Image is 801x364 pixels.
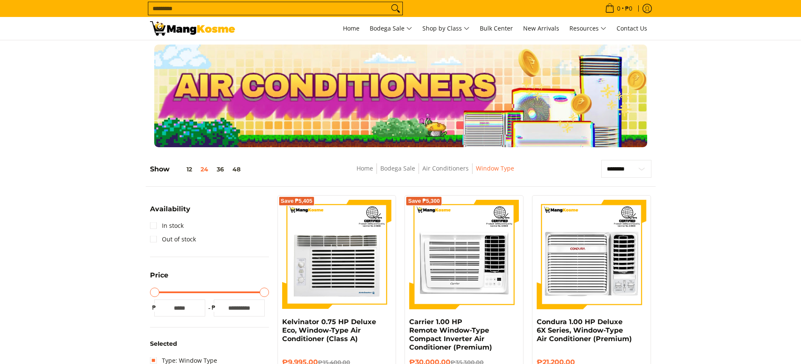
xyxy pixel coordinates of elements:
[476,17,517,40] a: Bulk Center
[603,4,635,13] span: •
[569,23,606,34] span: Resources
[537,200,646,309] img: Condura 1.00 HP Deluxe 6X Series, Window-Type Air Conditioner (Premium)
[150,219,184,232] a: In stock
[357,164,373,172] a: Home
[339,17,364,40] a: Home
[380,164,415,172] a: Bodega Sale
[281,199,313,204] span: Save ₱5,405
[150,272,168,279] span: Price
[523,24,559,32] span: New Arrivals
[298,163,572,182] nav: Breadcrumbs
[212,166,228,173] button: 36
[150,206,190,213] span: Availability
[196,166,212,173] button: 24
[519,17,563,40] a: New Arrivals
[476,163,514,174] span: Window Type
[422,23,470,34] span: Shop by Class
[243,17,651,40] nav: Main Menu
[150,165,245,174] h5: Show
[480,24,513,32] span: Bulk Center
[150,340,269,348] h6: Selected
[408,199,440,204] span: Save ₱5,300
[170,166,196,173] button: 12
[537,318,632,343] a: Condura 1.00 HP Deluxe 6X Series, Window-Type Air Conditioner (Premium)
[565,17,611,40] a: Resources
[150,232,196,246] a: Out of stock
[409,318,492,351] a: Carrier 1.00 HP Remote Window-Type Compact Inverter Air Conditioner (Premium)
[282,200,392,309] img: Kelvinator 0.75 HP Deluxe Eco, Window-Type Air Conditioner (Class A)
[150,272,168,285] summary: Open
[370,23,412,34] span: Bodega Sale
[389,2,402,15] button: Search
[616,6,622,11] span: 0
[209,303,218,312] span: ₱
[418,17,474,40] a: Shop by Class
[228,166,245,173] button: 48
[612,17,651,40] a: Contact Us
[150,21,235,36] img: Bodega Sale Aircon l Mang Kosme: Home Appliances Warehouse Sale Window Type
[365,17,416,40] a: Bodega Sale
[624,6,634,11] span: ₱0
[282,318,376,343] a: Kelvinator 0.75 HP Deluxe Eco, Window-Type Air Conditioner (Class A)
[150,206,190,219] summary: Open
[343,24,359,32] span: Home
[422,164,469,172] a: Air Conditioners
[409,200,519,309] img: Carrier 1.00 HP Remote Window-Type Compact Inverter Air Conditioner (Premium)
[150,303,159,312] span: ₱
[617,24,647,32] span: Contact Us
